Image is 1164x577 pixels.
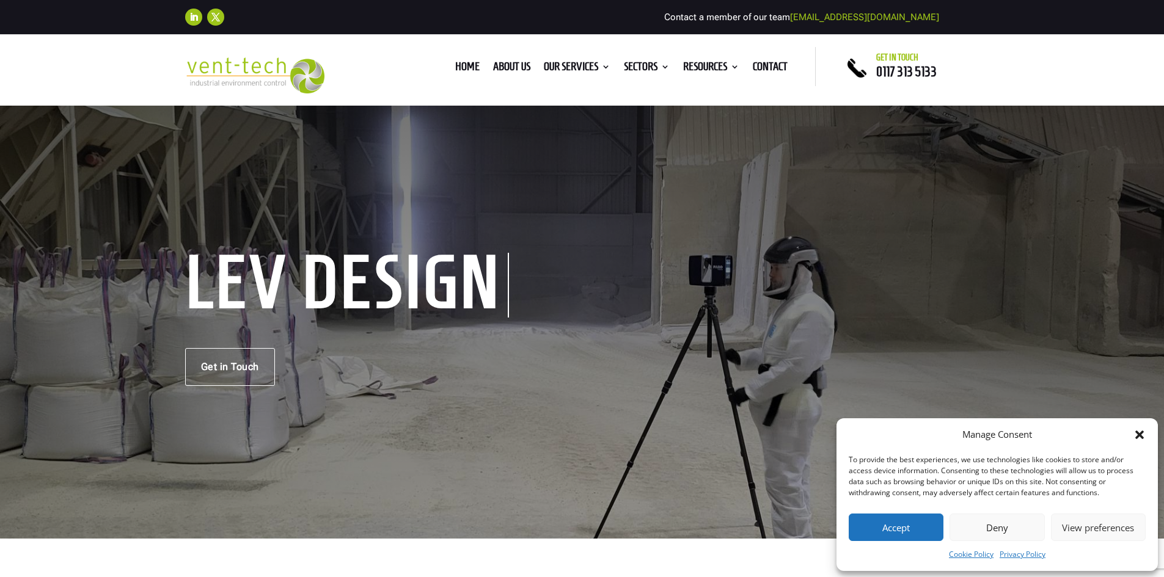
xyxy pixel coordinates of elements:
a: Cookie Policy [949,547,994,562]
span: Contact a member of our team [664,12,939,23]
a: 0117 313 5133 [876,64,937,79]
a: Follow on X [207,9,224,26]
a: Sectors [624,62,670,76]
img: 2023-09-27T08_35_16.549ZVENT-TECH---Clear-background [185,57,325,93]
a: Home [455,62,480,76]
button: Accept [849,513,943,541]
button: View preferences [1051,513,1146,541]
a: Contact [753,62,788,76]
a: Follow on LinkedIn [185,9,202,26]
div: To provide the best experiences, we use technologies like cookies to store and/or access device i... [849,454,1144,498]
span: Get in touch [876,53,918,62]
a: Privacy Policy [1000,547,1045,562]
a: Our Services [544,62,610,76]
a: About us [493,62,530,76]
a: [EMAIL_ADDRESS][DOMAIN_NAME] [790,12,939,23]
a: Get in Touch [185,348,275,386]
h1: LEV Design [185,253,509,318]
div: Close dialog [1133,429,1146,441]
a: Resources [683,62,739,76]
div: Manage Consent [962,427,1032,442]
button: Deny [950,513,1044,541]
